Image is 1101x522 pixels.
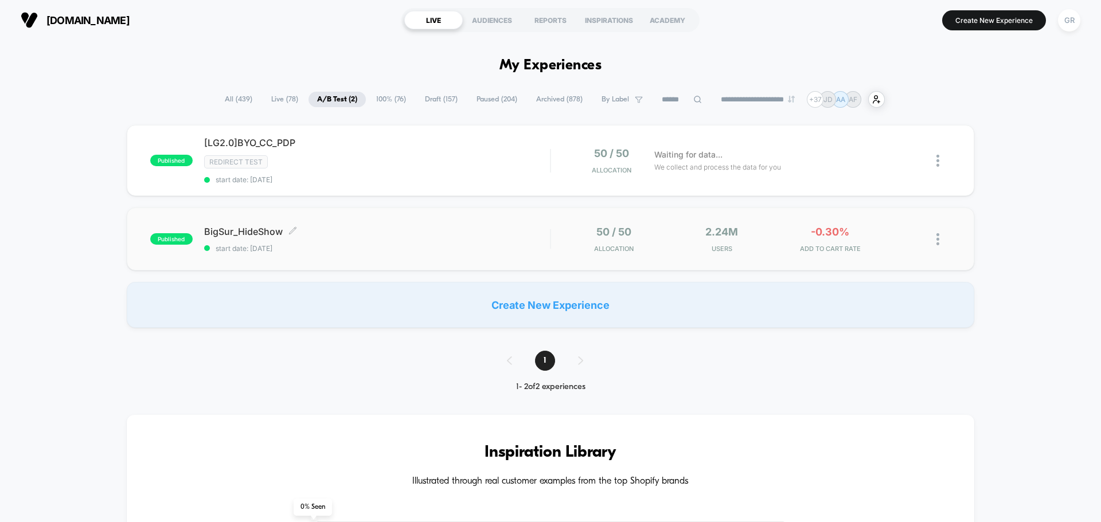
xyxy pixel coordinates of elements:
[368,92,415,107] span: 100% ( 76 )
[807,91,823,108] div: + 37
[580,11,638,29] div: INSPIRATIONS
[204,175,550,184] span: start date: [DATE]
[811,226,849,238] span: -0.30%
[705,226,738,238] span: 2.24M
[263,92,307,107] span: Live ( 78 )
[204,226,550,237] span: BigSur_HideShow
[942,10,1046,30] button: Create New Experience
[150,155,193,166] span: published
[21,11,38,29] img: Visually logo
[1055,9,1084,32] button: GR
[499,57,602,74] h1: My Experiences
[416,92,466,107] span: Draft ( 157 )
[294,499,332,516] span: 0 % Seen
[204,155,268,168] span: Redirect Test
[936,155,939,167] img: close
[936,233,939,245] img: close
[204,137,550,148] span: [LG2.0]BYO_CC_PDP
[671,245,774,253] span: Users
[836,95,845,104] p: AA
[404,11,463,29] div: LIVE
[309,92,366,107] span: A/B Test ( 2 )
[463,11,521,29] div: AUDIENCES
[594,245,634,253] span: Allocation
[161,443,940,462] h3: Inspiration Library
[535,351,555,371] span: 1
[788,96,795,103] img: end
[216,92,261,107] span: All ( 439 )
[592,166,631,174] span: Allocation
[596,226,631,238] span: 50 / 50
[495,382,606,392] div: 1 - 2 of 2 experiences
[150,233,193,245] span: published
[521,11,580,29] div: REPORTS
[594,147,629,159] span: 50 / 50
[528,92,591,107] span: Archived ( 878 )
[1058,9,1080,32] div: GR
[849,95,857,104] p: AF
[17,11,133,29] button: [DOMAIN_NAME]
[204,244,550,253] span: start date: [DATE]
[468,92,526,107] span: Paused ( 204 )
[46,14,130,26] span: [DOMAIN_NAME]
[823,95,833,104] p: JD
[127,282,974,328] div: Create New Experience
[654,162,781,172] span: We collect and process the data for you
[602,95,629,104] span: By Label
[638,11,697,29] div: ACADEMY
[161,476,940,487] h4: Illustrated through real customer examples from the top Shopify brands
[654,148,723,161] span: Waiting for data...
